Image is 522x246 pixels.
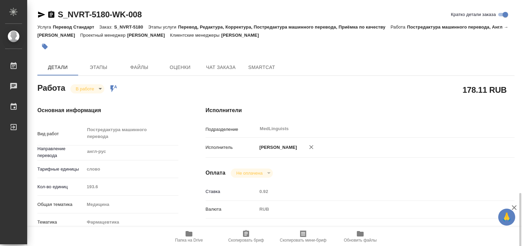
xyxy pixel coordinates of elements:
button: Скопировать мини-бриф [275,227,332,246]
p: Вид работ [37,130,84,137]
h4: Исполнители [206,106,515,115]
input: Пустое поле [84,182,178,192]
div: RUB [257,204,489,215]
span: Обновить файлы [344,238,377,243]
div: В работе [231,169,273,178]
p: S_NVRT-5180 [114,24,148,30]
h4: Оплата [206,169,226,177]
span: Оценки [164,63,196,72]
p: Перевод, Редактура, Корректура, Постредактура машинного перевода, Приёмка по качеству [178,24,390,30]
h2: Работа [37,81,65,93]
span: Скопировать бриф [228,238,264,243]
button: Добавить тэг [37,39,52,54]
button: Не оплачена [234,170,264,176]
div: слово [84,163,178,175]
h4: Основная информация [37,106,178,115]
button: Папка на Drive [160,227,217,246]
p: Работа [390,24,407,30]
p: Направление перевода [37,145,84,159]
div: Фармацевтика [84,216,178,228]
p: Подразделение [206,126,257,133]
p: Этапы услуги [148,24,178,30]
button: Скопировать ссылку для ЯМессенджера [37,11,46,19]
input: Пустое поле [257,187,489,196]
p: Клиентские менеджеры [170,33,221,38]
p: [PERSON_NAME] [257,144,297,151]
button: Обновить файлы [332,227,389,246]
button: Скопировать бриф [217,227,275,246]
span: 🙏 [501,210,512,224]
button: 🙏 [498,209,515,226]
p: [PERSON_NAME] [127,33,170,38]
div: В работе [70,84,104,93]
span: Папка на Drive [175,238,203,243]
span: SmartCat [245,63,278,72]
span: Этапы [82,63,115,72]
p: [PERSON_NAME] [221,33,264,38]
p: Кол-во единиц [37,183,84,190]
p: Исполнитель [206,144,257,151]
h2: 178.11 RUB [463,84,507,95]
p: Ставка [206,188,257,195]
span: Чат заказа [205,63,237,72]
p: Услуга [37,24,53,30]
span: Кратко детали заказа [451,11,496,18]
button: Скопировать ссылку [47,11,55,19]
p: Тематика [37,219,84,226]
div: Медицина [84,199,178,210]
p: Валюта [206,206,257,213]
span: Скопировать мини-бриф [280,238,326,243]
span: Детали [41,63,74,72]
span: Файлы [123,63,156,72]
p: Заказ: [99,24,114,30]
p: Общая тематика [37,201,84,208]
p: Тарифные единицы [37,166,84,173]
p: Перевод Стандарт [53,24,99,30]
a: S_NVRT-5180-WK-008 [58,10,142,19]
button: Удалить исполнителя [304,140,319,155]
p: Проектный менеджер [80,33,127,38]
button: В работе [74,86,96,92]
